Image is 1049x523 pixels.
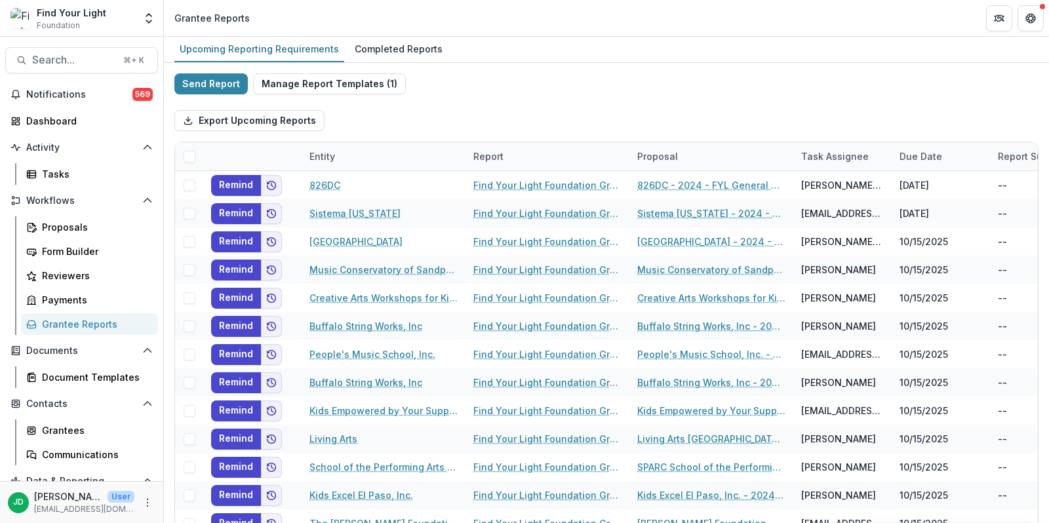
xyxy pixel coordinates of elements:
a: Kids Excel El Paso, Inc. [309,488,413,502]
a: People's Music School, Inc. - 2024 - FYL General Grant Application [637,347,785,361]
div: -- [998,488,1007,502]
div: [EMAIL_ADDRESS][DOMAIN_NAME] [801,206,884,220]
div: Tasks [42,167,148,181]
a: Proposals [21,216,158,238]
a: Find Your Light Foundation Grant Report [473,460,622,474]
button: Send Report [174,73,248,94]
button: Add to friends [261,175,282,196]
div: Upcoming Reporting Requirements [174,39,344,58]
a: Payments [21,289,158,311]
a: Kids Empowered by Your Support, Inc. (KEYS) - 2024 - FYL General Grant Application [637,404,785,417]
div: [PERSON_NAME] Pred [PERSON_NAME] [801,178,884,192]
button: Remind [211,260,261,281]
div: 10/15/2025 [892,481,990,509]
a: Tasks [21,163,158,185]
div: -- [998,460,1007,474]
a: Creative Arts Workshops for Kids, Inc. [309,291,458,305]
div: Due Date [892,142,990,170]
a: [GEOGRAPHIC_DATA] - 2024 - FYL General Grant Application [637,235,785,248]
div: [EMAIL_ADDRESS][DOMAIN_NAME] [801,404,884,417]
div: Completed Reports [349,39,448,58]
button: Remind [211,231,261,252]
div: [PERSON_NAME] [801,376,876,389]
div: -- [998,319,1007,333]
a: Sistema [US_STATE] - 2024 - FYL General Grant Application [637,206,785,220]
div: [PERSON_NAME] [801,319,876,333]
a: Find Your Light Foundation Grant Report [473,404,622,417]
a: Find Your Light Foundation Grant Report [473,178,622,192]
button: Remind [211,400,261,421]
button: Partners [986,5,1012,31]
button: Remind [211,203,261,224]
a: Find Your Light Foundation Grant Report [473,347,622,361]
a: Find Your Light Foundation Grant Report [473,376,622,389]
a: Buffalo String Works, Inc [309,319,422,333]
div: Proposals [42,220,148,234]
a: Buffalo String Works, Inc - 2024-25 - Find Your Light Foundation Request for Proposal [637,319,785,333]
div: 10/15/2025 [892,227,990,256]
button: Add to friends [261,231,282,252]
button: Open Data & Reporting [5,471,158,492]
div: Proposal [629,142,793,170]
a: SPARC School of the Performing Arts in the Richmond Community - 2024-25 - Find Your Light Foundat... [637,460,785,474]
button: Manage Report Templates (1) [253,73,406,94]
a: Sistema [US_STATE] [309,206,401,220]
div: Jeffrey Dollinger [13,498,24,507]
div: Reviewers [42,269,148,282]
a: Completed Reports [349,37,448,62]
a: Find Your Light Foundation Grant Report [473,235,622,248]
div: Document Templates [42,370,148,384]
button: Add to friends [261,316,282,337]
div: Grantees [42,423,148,437]
div: -- [998,404,1007,417]
a: Grantee Reports [21,313,158,335]
button: Add to friends [261,400,282,421]
nav: breadcrumb [169,9,255,28]
a: Document Templates [21,366,158,388]
a: Creative Arts Workshops for Kids, Inc - 2024-25 - Find Your Light Foundation Request for Proposal [637,291,785,305]
span: Contacts [26,398,137,410]
a: Find Your Light Foundation Grant Report [473,263,622,277]
a: Music Conservatory of Sandpoint, Inc [309,263,458,277]
button: Export Upcoming Reports [174,110,325,131]
a: Buffalo String Works, Inc - 2024-25 - Find Your Light Foundation Request for Proposal [637,376,785,389]
div: Report [465,149,511,163]
a: 826DC [309,178,340,192]
div: [PERSON_NAME] [801,488,876,502]
div: -- [998,291,1007,305]
div: Grantee Reports [42,317,148,331]
a: [GEOGRAPHIC_DATA] [309,235,403,248]
div: -- [998,376,1007,389]
button: Add to friends [261,429,282,450]
div: 10/15/2025 [892,368,990,397]
div: [DATE] [892,199,990,227]
div: Task Assignee [793,142,892,170]
button: Add to friends [261,457,282,478]
span: Notifications [26,89,132,100]
a: Kids Empowered by Your Support, Inc. [309,404,458,417]
p: [EMAIL_ADDRESS][DOMAIN_NAME] [34,503,134,515]
div: Dashboard [26,114,148,128]
button: Open Activity [5,137,158,158]
button: More [140,495,155,511]
button: Add to friends [261,203,282,224]
div: Form Builder [42,244,148,258]
div: -- [998,347,1007,361]
div: -- [998,178,1007,192]
div: 10/15/2025 [892,256,990,284]
button: Remind [211,175,261,196]
span: Workflows [26,195,137,206]
button: Remind [211,344,261,365]
a: Find Your Light Foundation Grant Report [473,291,622,305]
div: [PERSON_NAME] [801,291,876,305]
button: Open Documents [5,340,158,361]
button: Open Contacts [5,393,158,414]
button: Add to friends [261,372,282,393]
span: Data & Reporting [26,476,137,487]
div: [PERSON_NAME] [801,263,876,277]
div: Report [465,142,629,170]
div: Entity [302,142,465,170]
